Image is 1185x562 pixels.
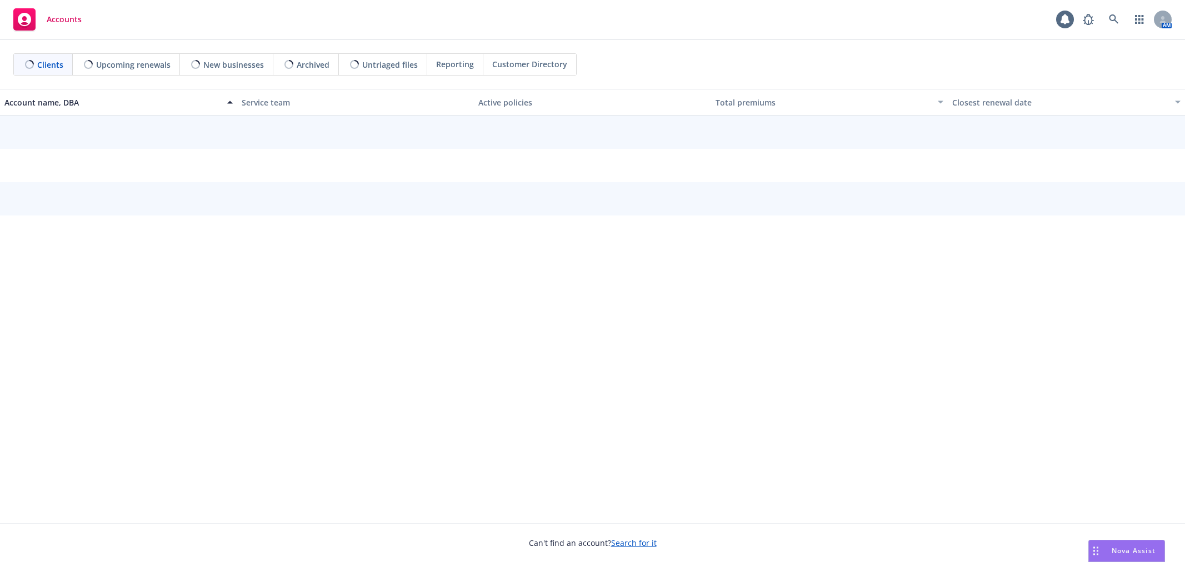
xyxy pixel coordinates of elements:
div: Total premiums [716,97,932,108]
span: New businesses [203,59,264,71]
span: Reporting [436,58,474,70]
div: Account name, DBA [4,97,221,108]
span: Archived [297,59,329,71]
button: Service team [237,89,474,116]
button: Closest renewal date [948,89,1185,116]
span: Can't find an account? [529,537,657,549]
div: Active policies [478,97,707,108]
span: Untriaged files [362,59,418,71]
span: Nova Assist [1112,546,1156,555]
span: Accounts [47,15,82,24]
a: Accounts [9,4,86,35]
span: Clients [37,59,63,71]
a: Switch app [1128,8,1151,31]
span: Upcoming renewals [96,59,171,71]
a: Report a Bug [1077,8,1099,31]
button: Active policies [474,89,711,116]
div: Closest renewal date [952,97,1168,108]
a: Search for it [611,538,657,548]
span: Customer Directory [492,58,567,70]
div: Service team [242,97,470,108]
button: Total premiums [711,89,948,116]
a: Search [1103,8,1125,31]
div: Drag to move [1089,540,1103,561]
button: Nova Assist [1088,540,1165,562]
